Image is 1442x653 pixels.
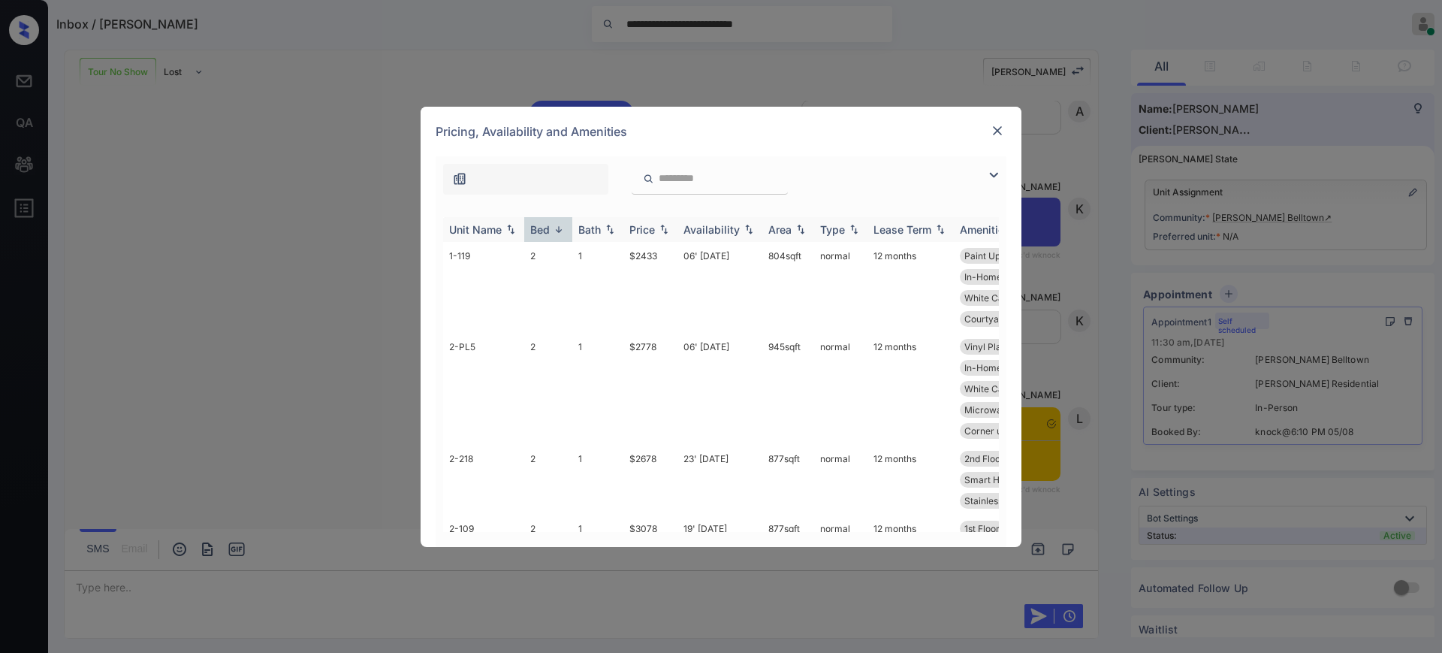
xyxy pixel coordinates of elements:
[572,445,623,515] td: 1
[964,271,1045,283] span: In-Home Washer ...
[452,171,467,186] img: icon-zuma
[503,224,518,234] img: sorting
[867,445,954,515] td: 12 months
[964,523,1000,534] span: 1st Floor
[820,223,845,236] div: Type
[933,224,948,234] img: sorting
[524,242,572,333] td: 2
[629,223,655,236] div: Price
[867,242,954,333] td: 12 months
[867,515,954,627] td: 12 months
[683,223,740,236] div: Availability
[960,223,1010,236] div: Amenities
[762,333,814,445] td: 945 sqft
[964,453,1004,464] span: 2nd Floor
[677,333,762,445] td: 06' [DATE]
[572,515,623,627] td: 1
[793,224,808,234] img: sorting
[449,223,502,236] div: Unit Name
[762,445,814,515] td: 877 sqft
[443,242,524,333] td: 1-119
[846,224,861,234] img: sorting
[964,474,1042,485] span: Smart Home Lock
[623,515,677,627] td: $3078
[814,242,867,333] td: normal
[578,223,601,236] div: Bath
[623,445,677,515] td: $2678
[867,333,954,445] td: 12 months
[572,333,623,445] td: 1
[964,404,1012,416] span: Microwave
[964,425,1012,437] span: Corner unit
[964,313,1031,325] span: Courtyard View
[602,224,617,234] img: sorting
[623,242,677,333] td: $2433
[524,445,572,515] td: 2
[623,333,677,445] td: $2778
[768,223,792,236] div: Area
[985,166,1003,184] img: icon-zuma
[443,333,524,445] td: 2-PL5
[741,224,756,234] img: sorting
[677,242,762,333] td: 06' [DATE]
[964,362,1045,373] span: In-Home Washer ...
[530,223,550,236] div: Bed
[443,515,524,627] td: 2-109
[524,333,572,445] td: 2
[643,172,654,186] img: icon-zuma
[656,224,671,234] img: sorting
[873,223,931,236] div: Lease Term
[964,383,1029,395] span: White Cabinets
[677,445,762,515] td: 23' [DATE]
[964,292,1029,304] span: White Cabinets
[814,333,867,445] td: normal
[762,515,814,627] td: 877 sqft
[421,107,1021,156] div: Pricing, Availability and Amenities
[677,515,762,627] td: 19' [DATE]
[814,515,867,627] td: normal
[964,250,1025,262] span: Paint Upgrade
[443,445,524,515] td: 2-218
[762,242,814,333] td: 804 sqft
[524,515,572,627] td: 2
[964,495,1033,506] span: Stainless Steel...
[572,242,623,333] td: 1
[964,341,1033,352] span: Vinyl Plank - P...
[814,445,867,515] td: normal
[990,123,1005,138] img: close
[551,224,566,235] img: sorting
